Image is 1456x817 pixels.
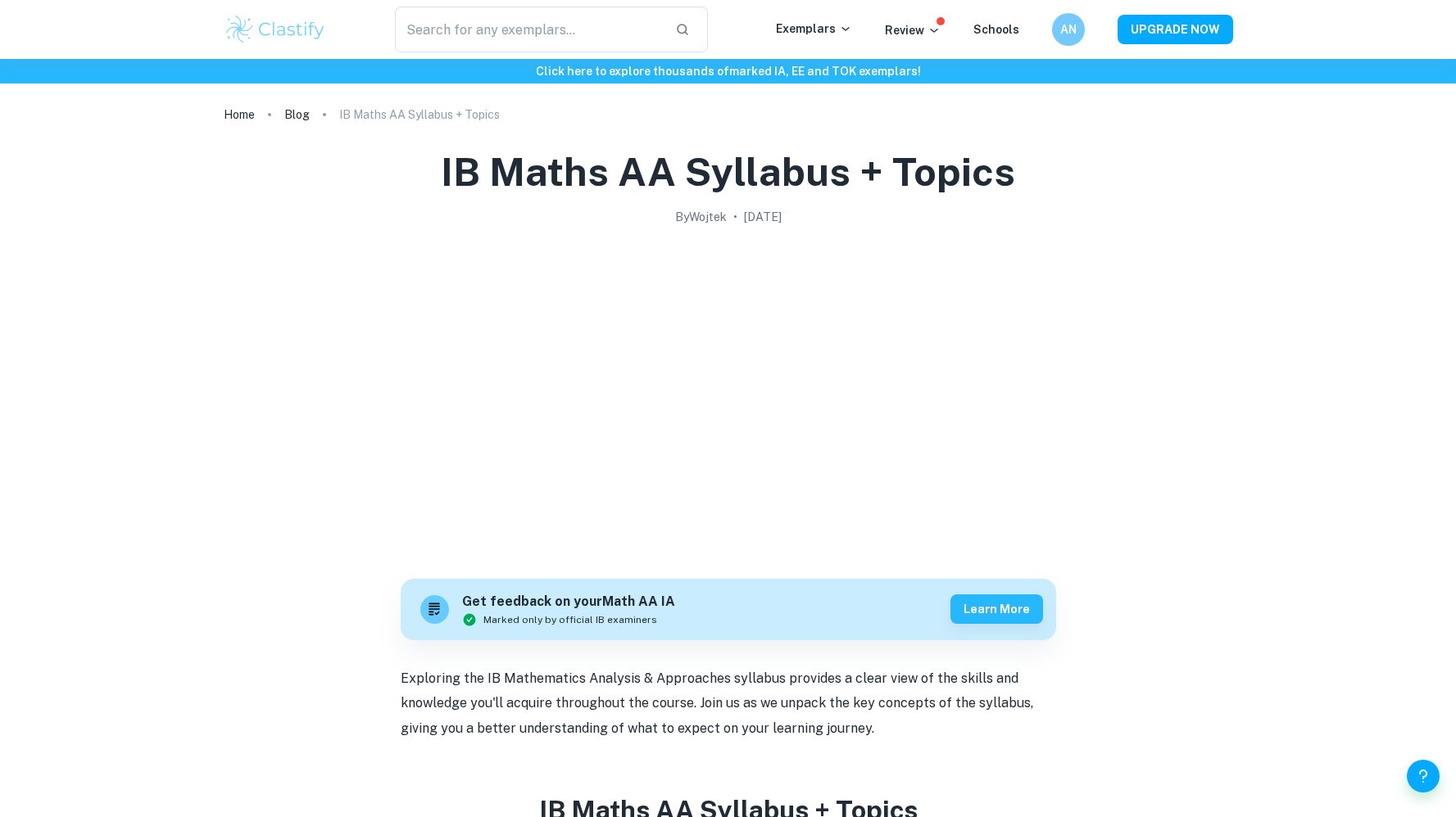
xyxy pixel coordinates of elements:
input: Search for any exemplars... [395,7,663,52]
p: Exemplars [776,20,852,38]
p: IB Maths AA Syllabus + Topics [339,106,500,124]
a: Schools [973,23,1019,36]
p: Exploring the IB Mathematics Analysis & Approaches syllabus provides a clear view of the skills a... [401,666,1056,741]
button: AN [1052,13,1085,46]
a: Get feedback on yourMath AA IAMarked only by official IB examinersLearn more [401,579,1056,640]
h2: [DATE] [744,208,782,226]
h2: By Wojtek [675,208,727,226]
img: IB Maths AA Syllabus + Topics cover image [401,232,1056,560]
h6: AN [1059,20,1077,38]
p: Review [885,21,941,39]
button: Help and Feedback [1407,760,1440,792]
h6: Click here to explore thousands of marked IA, EE and TOK exemplars ! [3,62,1453,80]
img: Clastify logo [224,13,328,46]
h1: IB Maths AA Syllabus + Topics [441,146,1015,198]
span: Marked only by official IB examiners [483,612,657,627]
button: Learn more [950,594,1043,624]
p: • [733,208,737,226]
h6: Get feedback on your Math AA IA [462,592,675,612]
a: Blog [284,103,310,126]
button: UPGRADE NOW [1118,15,1233,44]
a: Home [224,103,255,126]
